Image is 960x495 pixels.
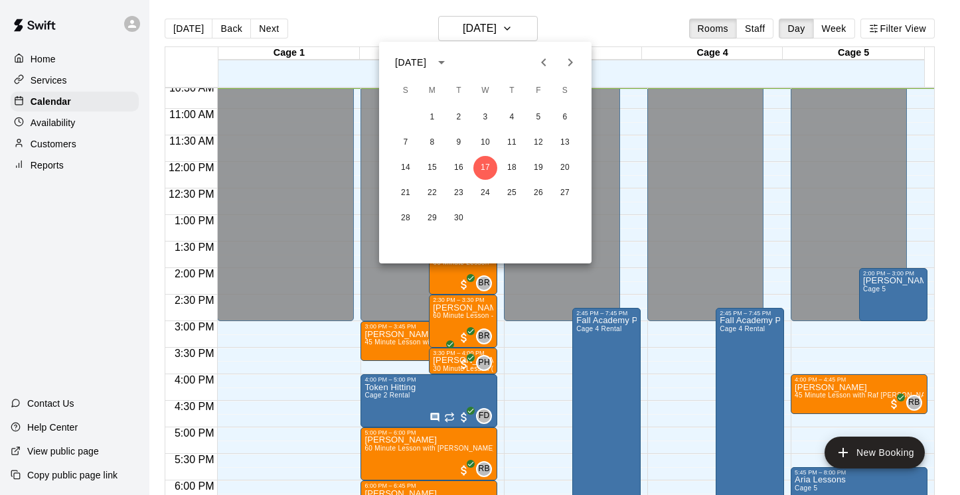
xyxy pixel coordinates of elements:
button: 22 [420,181,444,205]
button: calendar view is open, switch to year view [430,51,453,74]
button: 26 [526,181,550,205]
button: 15 [420,156,444,180]
button: Previous month [530,49,557,76]
button: 25 [500,181,524,205]
button: 23 [447,181,471,205]
div: [DATE] [395,56,426,70]
button: 29 [420,206,444,230]
button: 14 [394,156,418,180]
button: Next month [557,49,584,76]
button: 4 [500,106,524,129]
button: 11 [500,131,524,155]
span: Monday [420,78,444,104]
button: 3 [473,106,497,129]
button: 6 [553,106,577,129]
button: 17 [473,156,497,180]
button: 19 [526,156,550,180]
button: 27 [553,181,577,205]
button: 2 [447,106,471,129]
button: 7 [394,131,418,155]
span: Thursday [500,78,524,104]
button: 16 [447,156,471,180]
button: 18 [500,156,524,180]
span: Wednesday [473,78,497,104]
button: 1 [420,106,444,129]
button: 12 [526,131,550,155]
span: Sunday [394,78,418,104]
button: 24 [473,181,497,205]
button: 21 [394,181,418,205]
button: 10 [473,131,497,155]
span: Tuesday [447,78,471,104]
button: 20 [553,156,577,180]
button: 28 [394,206,418,230]
span: Friday [526,78,550,104]
button: 5 [526,106,550,129]
span: Saturday [553,78,577,104]
button: 30 [447,206,471,230]
button: 8 [420,131,444,155]
button: 13 [553,131,577,155]
button: 9 [447,131,471,155]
